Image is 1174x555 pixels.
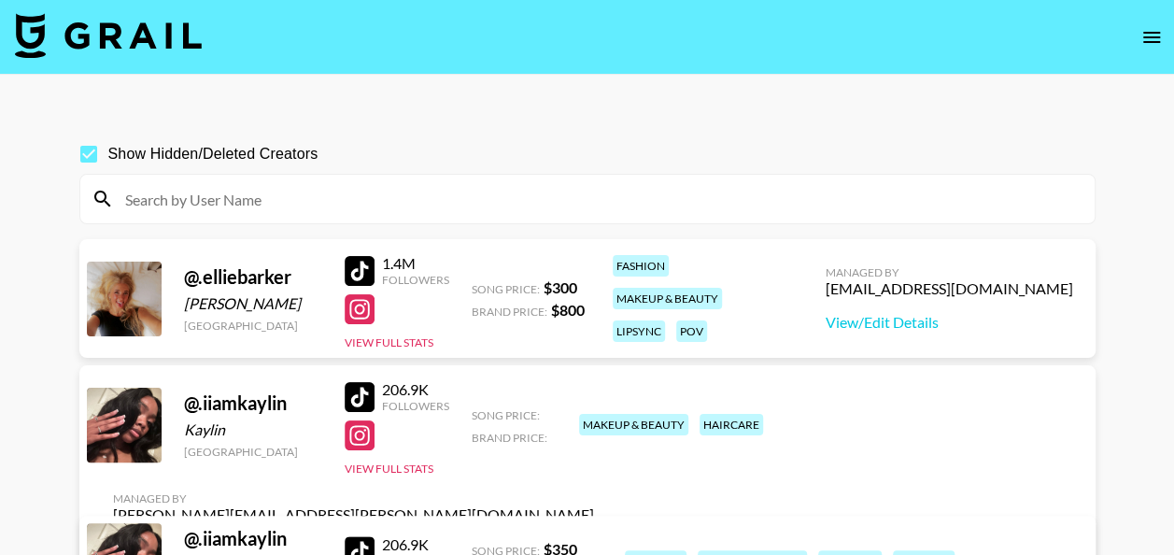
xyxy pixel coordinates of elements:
[826,313,1073,332] a: View/Edit Details
[113,505,594,524] div: [PERSON_NAME][EMAIL_ADDRESS][PERSON_NAME][DOMAIN_NAME]
[184,294,322,313] div: [PERSON_NAME]
[1133,19,1170,56] button: open drawer
[472,282,540,296] span: Song Price:
[472,408,540,422] span: Song Price:
[613,320,665,342] div: lipsync
[184,527,322,550] div: @ .iiamkaylin
[382,535,449,554] div: 206.9K
[184,319,322,333] div: [GEOGRAPHIC_DATA]
[345,462,433,476] button: View Full Stats
[184,391,322,415] div: @ .iiamkaylin
[345,335,433,349] button: View Full Stats
[15,13,202,58] img: Grail Talent
[184,445,322,459] div: [GEOGRAPHIC_DATA]
[826,265,1073,279] div: Managed By
[184,265,322,289] div: @ .elliebarker
[551,301,585,319] strong: $ 800
[472,431,547,445] span: Brand Price:
[114,184,1083,214] input: Search by User Name
[613,288,722,309] div: makeup & beauty
[382,380,449,399] div: 206.9K
[108,143,318,165] span: Show Hidden/Deleted Creators
[472,305,547,319] span: Brand Price:
[826,279,1073,298] div: [EMAIL_ADDRESS][DOMAIN_NAME]
[544,278,577,296] strong: $ 300
[113,491,594,505] div: Managed By
[579,414,688,435] div: makeup & beauty
[613,255,669,277] div: fashion
[676,320,707,342] div: pov
[184,420,322,439] div: Kaylin
[382,254,449,273] div: 1.4M
[382,399,449,413] div: Followers
[382,273,449,287] div: Followers
[700,414,763,435] div: haircare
